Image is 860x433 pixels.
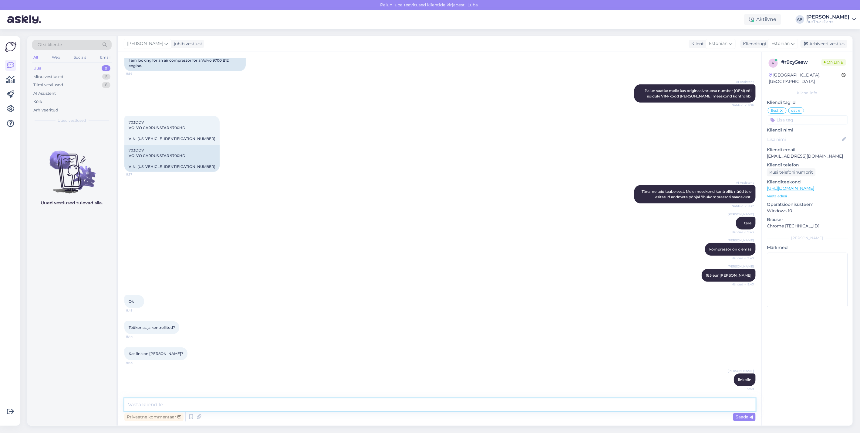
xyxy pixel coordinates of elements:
[767,201,848,208] p: Operatsioonisüsteem
[41,200,103,206] p: Uued vestlused tulevad siia.
[744,14,781,25] div: Aktiivne
[32,53,39,61] div: All
[126,172,149,177] span: 9:37
[740,41,766,47] div: Klienditugi
[781,59,821,66] div: # r9cy5esw
[124,55,246,71] div: I am looking for an air compressor for a Volvo 9700 B12 engine.
[821,59,846,66] span: Online
[33,82,63,88] div: Tiimi vestlused
[466,2,480,8] span: Luba
[126,360,149,365] span: 9:44
[127,40,163,47] span: [PERSON_NAME]
[731,230,754,234] span: Nähtud ✓ 9:43
[728,264,754,269] span: [PERSON_NAME]
[744,221,751,225] span: tere
[767,115,848,124] input: Lisa tag
[767,99,848,106] p: Kliendi tag'id
[38,42,62,48] span: Otsi kliente
[129,325,175,330] span: Töökorras ja kontrollitud?
[796,15,804,24] div: AP
[767,90,848,96] div: Kliendi info
[767,179,848,185] p: Klienditeekond
[126,334,149,339] span: 9:44
[99,53,112,61] div: Email
[728,369,754,373] span: [PERSON_NAME]
[126,308,149,313] span: 9:43
[767,235,848,241] div: [PERSON_NAME]
[33,65,41,71] div: Uus
[736,414,753,420] span: Saada
[728,238,754,243] span: [PERSON_NAME]
[731,387,754,391] span: 9:49
[767,168,816,176] div: Küsi telefoninumbrit
[58,118,86,123] span: Uued vestlused
[731,103,754,107] span: Nähtud ✓ 9:36
[709,247,751,251] span: kompressor on olemas
[767,147,848,153] p: Kliendi email
[767,186,814,191] a: [URL][DOMAIN_NAME]
[731,204,754,208] span: Nähtud ✓ 9:37
[738,377,751,382] span: link siin
[767,208,848,214] p: Windows 10
[807,19,850,24] div: BusTruckParts
[767,193,848,199] p: Vaata edasi ...
[771,40,790,47] span: Estonian
[767,153,848,159] p: [EMAIL_ADDRESS][DOMAIN_NAME]
[689,41,704,47] div: Klient
[129,351,183,356] span: Kas link on [PERSON_NAME]?
[51,53,61,61] div: Web
[801,40,847,48] div: Arhiveeri vestlus
[5,41,16,53] img: Askly Logo
[126,71,149,76] span: 9:36
[124,413,184,421] div: Privaatne kommentaar
[171,41,202,47] div: juhib vestlust
[767,216,848,223] p: Brauser
[767,136,841,143] input: Lisa nimi
[767,223,848,229] p: Chrome [TECHNICAL_ID]
[767,162,848,168] p: Kliendi telefon
[27,140,116,194] img: No chats
[129,299,134,304] span: Ok
[767,127,848,133] p: Kliendi nimi
[645,88,752,98] span: Palun saatke meile kas originaalvaruosa number (OEM) või sõiduki VIN-kood [PERSON_NAME] meeskond ...
[731,282,754,287] span: Nähtud ✓ 9:43
[728,212,754,216] span: [PERSON_NAME]
[124,145,220,172] div: 703DDV VOLVO CARRUS STAR 9700HD VIN: [US_VEHICLE_IDENTIFICATION_NUMBER]
[772,61,775,65] span: r
[709,40,727,47] span: Estonian
[731,80,754,84] span: AI Assistent
[129,120,215,141] span: 703DDV VOLVO CARRUS STAR 9700HD VIN: [US_VEHICLE_IDENTIFICATION_NUMBER]
[807,15,850,19] div: [PERSON_NAME]
[791,109,797,112] span: ost
[33,107,58,113] div: Arhiveeritud
[767,244,848,251] p: Märkmed
[731,256,754,261] span: Nähtud ✓ 9:43
[769,72,842,85] div: [GEOGRAPHIC_DATA], [GEOGRAPHIC_DATA]
[33,90,56,97] div: AI Assistent
[102,74,110,80] div: 5
[33,99,42,105] div: Kõik
[731,180,754,185] span: AI Assistent
[33,74,63,80] div: Minu vestlused
[102,82,110,88] div: 6
[102,65,110,71] div: 0
[706,273,751,278] span: 185 eur [PERSON_NAME]
[73,53,87,61] div: Socials
[807,15,856,24] a: [PERSON_NAME]BusTruckParts
[771,109,780,112] span: Eesti
[642,189,752,199] span: Täname teid teabe eest. Meie meeskond kontrollib nüüd teie esitatud andmete põhjal õhukompressori...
